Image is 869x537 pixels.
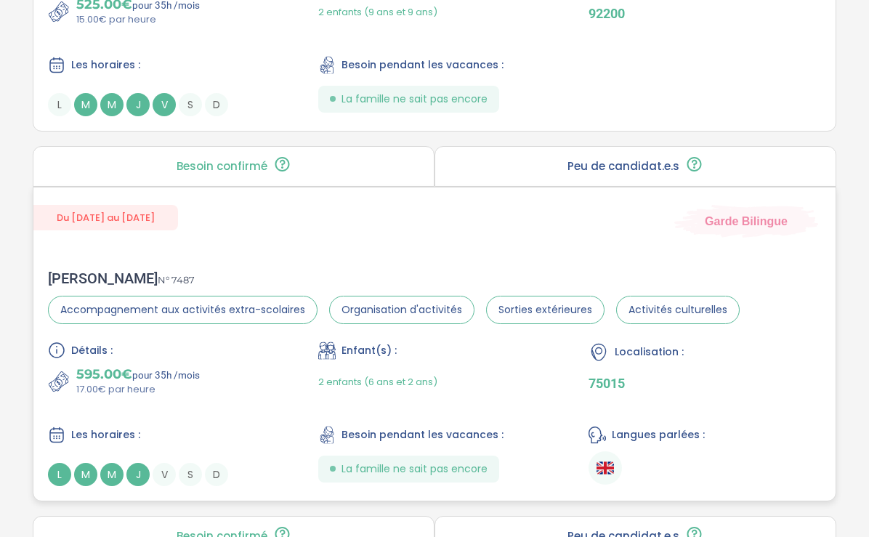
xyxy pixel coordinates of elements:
[177,161,267,172] p: Besoin confirmé
[179,463,202,486] span: S
[179,93,202,116] span: S
[74,463,97,486] span: M
[76,366,132,382] span: 595.00€
[205,93,228,116] span: D
[615,344,684,360] span: Localisation :
[76,12,200,27] p: 15.00€ par heure
[205,463,228,486] span: D
[71,343,113,358] span: Détails :
[486,296,605,324] span: Sorties extérieures
[33,205,178,230] span: Du [DATE] au [DATE]
[48,463,71,486] span: L
[597,459,614,477] img: Anglais
[589,376,821,391] p: 75015
[71,57,140,73] span: Les horaires :
[705,213,788,229] span: Garde Bilingue
[48,93,71,116] span: L
[100,463,124,486] span: M
[48,270,740,287] div: [PERSON_NAME]
[74,93,97,116] span: M
[567,161,679,172] p: Peu de candidat.e.s
[158,274,195,286] span: N° 7487
[48,296,318,324] span: Accompagnement aux activités extra-scolaires
[153,463,176,486] span: V
[153,93,176,116] span: V
[100,93,124,116] span: M
[318,5,437,19] span: 2 enfants (9 ans et 9 ans)
[329,296,474,324] span: Organisation d'activités
[616,296,740,324] span: Activités culturelles
[341,57,504,73] span: Besoin pendant les vacances :
[71,427,140,443] span: Les horaires :
[76,366,200,382] p: pour 35h /mois
[76,382,200,397] p: 17.00€ par heure
[341,427,504,443] span: Besoin pendant les vacances :
[318,375,437,389] span: 2 enfants (6 ans et 2 ans)
[341,461,488,477] span: La famille ne sait pas encore
[341,343,397,358] span: Enfant(s) :
[126,463,150,486] span: J
[589,6,821,21] p: 92200
[341,92,488,107] span: La famille ne sait pas encore
[612,427,705,443] span: Langues parlées :
[126,93,150,116] span: J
